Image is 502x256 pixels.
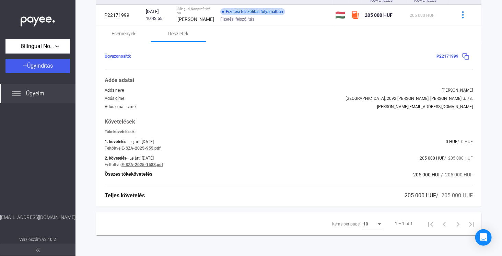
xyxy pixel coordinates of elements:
td: 🇭🇺 [332,5,348,25]
button: more-blue [456,8,470,22]
div: 1 – 1 of 1 [395,220,413,228]
img: white-payee-white-dot.svg [21,13,55,27]
span: 205 000 HUF [410,13,435,18]
div: Tőkekövetelések: [105,129,473,134]
button: Bilingual Nonprofit Kft. [5,39,70,54]
span: Ügyindítás [27,62,53,69]
div: Feltöltve: [105,146,121,151]
span: 0 HUF [446,139,457,144]
span: / 205 000 HUF [441,172,473,177]
img: szamlazzhu-mini [351,11,359,19]
div: [PERSON_NAME][EMAIL_ADDRESS][DOMAIN_NAME] [377,104,473,109]
img: copy-blue [462,53,469,60]
td: P22171999 [96,5,143,25]
button: Previous page [437,217,451,231]
div: Bilingual Nonprofit Kft. vs [177,7,215,15]
mat-select: Items per page: [363,220,383,228]
div: Összes tőkekövetelés [105,171,152,179]
div: Adós adatai [105,76,473,84]
div: Adós email címe [105,104,136,109]
a: E-SZA-2025-1583.pdf [121,162,163,167]
span: Bilingual Nonprofit Kft. [21,42,55,50]
span: 205 000 HUF [365,12,393,18]
div: [PERSON_NAME] [442,88,473,93]
div: - Lejárt: [DATE] [126,156,154,161]
div: Események [112,30,136,38]
span: 205 000 HUF [413,172,441,177]
strong: v2.10.2 [42,237,56,242]
img: arrow-double-left-grey.svg [36,248,40,252]
div: Items per page: [332,220,361,228]
span: / 205 000 HUF [444,156,473,161]
button: First page [424,217,437,231]
span: Fizetési felszólítás [220,15,254,23]
button: copy-blue [458,49,473,63]
button: Last page [465,217,479,231]
div: Követelések [105,118,473,126]
img: more-blue [459,11,467,19]
span: / 205 000 HUF [436,192,473,199]
strong: [PERSON_NAME] [177,16,214,22]
div: Open Intercom Messenger [475,229,492,246]
div: [GEOGRAPHIC_DATA], 2092 [PERSON_NAME], [PERSON_NAME] u. 78. [346,96,473,101]
button: Next page [451,217,465,231]
span: 10 [363,222,368,226]
img: plus-white.svg [23,63,27,68]
div: Fizetési felszólítás folyamatban [220,8,285,15]
button: Ügyindítás [5,59,70,73]
span: 205 000 HUF [420,156,444,161]
span: / 0 HUF [457,139,473,144]
a: E-SZA-2025-955.pdf [121,146,161,151]
div: 1. követelés [105,139,126,144]
div: [DATE] 10:42:55 [146,8,172,22]
div: Adós címe [105,96,124,101]
div: Adós neve [105,88,124,93]
span: 205 000 HUF [405,192,436,199]
div: 2. követelés [105,156,126,161]
div: Teljes követelés [105,191,145,200]
div: - Lejárt: [DATE] [126,139,154,144]
img: list.svg [12,90,21,98]
div: Részletek [168,30,189,38]
span: Ügyazonosító: [105,54,131,59]
span: P22171999 [436,54,458,59]
div: Feltöltve: [105,162,121,167]
span: Ügyeim [26,90,44,98]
